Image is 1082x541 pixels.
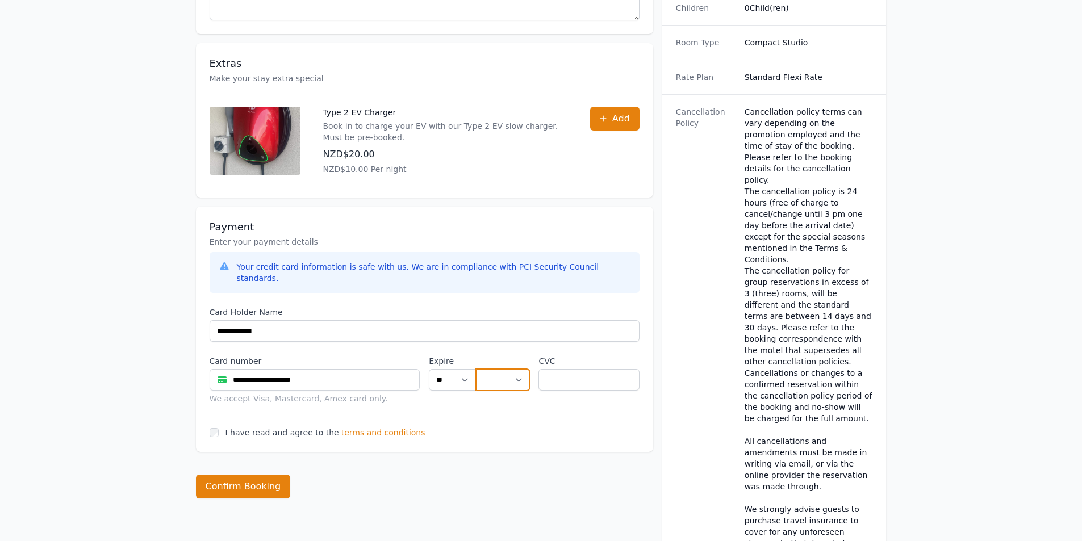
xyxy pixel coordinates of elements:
label: . [476,355,529,367]
dd: Standard Flexi Rate [745,72,873,83]
p: NZD$10.00 Per night [323,163,567,175]
img: Type 2 EV Charger [210,107,300,175]
label: Card number [210,355,420,367]
label: Expire [429,355,476,367]
dt: Children [676,2,736,14]
button: Confirm Booking [196,475,291,498]
h3: Payment [210,220,640,234]
dt: Room Type [676,37,736,48]
p: Enter your payment details [210,236,640,248]
label: I have read and agree to the [225,428,339,437]
p: Book in to charge your EV with our Type 2 EV slow charger. Must be pre-booked. [323,120,567,143]
div: Your credit card information is safe with us. We are in compliance with PCI Security Council stan... [237,261,630,284]
p: NZD$20.00 [323,148,567,161]
div: We accept Visa, Mastercard, Amex card only. [210,393,420,404]
dd: 0 Child(ren) [745,2,873,14]
p: Type 2 EV Charger [323,107,567,118]
h3: Extras [210,57,640,70]
label: Card Holder Name [210,307,640,318]
span: terms and conditions [341,427,425,438]
button: Add [590,107,640,131]
dt: Rate Plan [676,72,736,83]
span: Add [612,112,630,125]
label: CVC [538,355,639,367]
dd: Compact Studio [745,37,873,48]
p: Make your stay extra special [210,73,640,84]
